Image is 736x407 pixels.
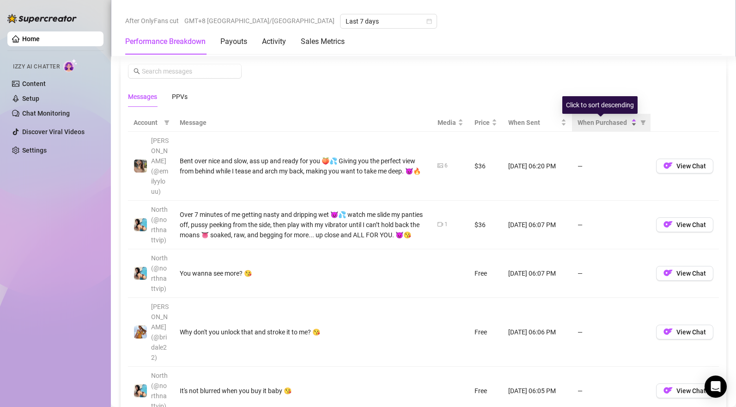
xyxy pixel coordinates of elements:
[180,268,426,278] div: You wanna see more? 😘
[444,161,448,170] div: 6
[220,36,247,47] div: Payouts
[134,326,147,339] img: Brianna (@bridale22)
[128,92,157,102] div: Messages
[676,221,706,228] span: View Chat
[438,117,456,128] span: Media
[125,14,179,28] span: After OnlyFans cut
[676,328,706,336] span: View Chat
[676,270,706,277] span: View Chat
[22,147,47,154] a: Settings
[639,116,648,129] span: filter
[134,117,160,128] span: Account
[572,114,651,132] th: When Purchased
[474,117,490,128] span: Price
[503,298,572,367] td: [DATE] 06:06 PM
[469,298,503,367] td: Free
[432,114,469,132] th: Media
[444,220,448,229] div: 1
[676,162,706,170] span: View Chat
[13,62,60,71] span: Izzy AI Chatter
[572,249,651,298] td: —
[151,206,168,244] span: North (@northnattvip)
[262,36,286,47] div: Activity
[469,114,503,132] th: Price
[151,254,168,292] span: North (@northnattvip)
[656,223,713,230] a: OFView Chat
[663,268,673,277] img: OF
[572,298,651,367] td: —
[656,330,713,338] a: OFView Chat
[134,384,147,397] img: North (@northnattvip)
[656,217,713,232] button: OFView Chat
[7,14,77,23] img: logo-BBDzfeDw.svg
[151,303,169,361] span: [PERSON_NAME] (@bridale22)
[151,137,169,195] span: [PERSON_NAME] (@emilyylouu)
[503,201,572,249] td: [DATE] 06:07 PM
[301,36,345,47] div: Sales Metrics
[180,156,426,176] div: Bent over nice and slow, ass up and ready for you 🍑💦 Giving you the perfect view from behind whil...
[469,201,503,249] td: $36
[346,14,432,28] span: Last 7 days
[162,116,171,129] span: filter
[22,128,85,136] a: Discover Viral Videos
[663,220,673,229] img: OF
[22,110,70,117] a: Chat Monitoring
[656,383,713,398] button: OFView Chat
[663,386,673,395] img: OF
[503,249,572,298] td: [DATE] 06:07 PM
[164,120,170,125] span: filter
[172,92,188,102] div: PPVs
[503,114,572,132] th: When Sent
[134,267,147,280] img: North (@northnattvip)
[640,120,646,125] span: filter
[572,201,651,249] td: —
[134,218,147,231] img: North (@northnattvip)
[663,327,673,336] img: OF
[656,271,713,279] a: OFView Chat
[705,376,727,398] div: Open Intercom Messenger
[656,159,713,173] button: OFView Chat
[663,161,673,170] img: OF
[134,68,140,74] span: search
[438,163,443,168] span: picture
[503,132,572,201] td: [DATE] 06:20 PM
[656,164,713,172] a: OFView Chat
[656,266,713,281] button: OFView Chat
[180,386,426,396] div: It's not blurred when you buy it baby 😘
[469,249,503,298] td: Free
[125,36,206,47] div: Performance Breakdown
[180,327,426,337] div: Why don't you unlock that and stroke it to me? 😘
[578,117,629,128] span: When Purchased
[562,96,638,114] div: Click to sort descending
[22,80,46,87] a: Content
[142,66,236,76] input: Search messages
[508,117,559,128] span: When Sent
[134,160,147,173] img: emilylou (@emilyylouu)
[184,14,335,28] span: GMT+8 [GEOGRAPHIC_DATA]/[GEOGRAPHIC_DATA]
[22,35,40,43] a: Home
[426,18,432,24] span: calendar
[656,325,713,339] button: OFView Chat
[63,59,78,72] img: AI Chatter
[22,95,39,102] a: Setup
[180,210,426,240] div: Over 7 minutes of me getting nasty and dripping wet 😈💦 watch me slide my panties off, pussy peeki...
[174,114,432,132] th: Message
[438,222,443,227] span: video-camera
[656,389,713,396] a: OFView Chat
[469,132,503,201] td: $36
[676,387,706,395] span: View Chat
[572,132,651,201] td: —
